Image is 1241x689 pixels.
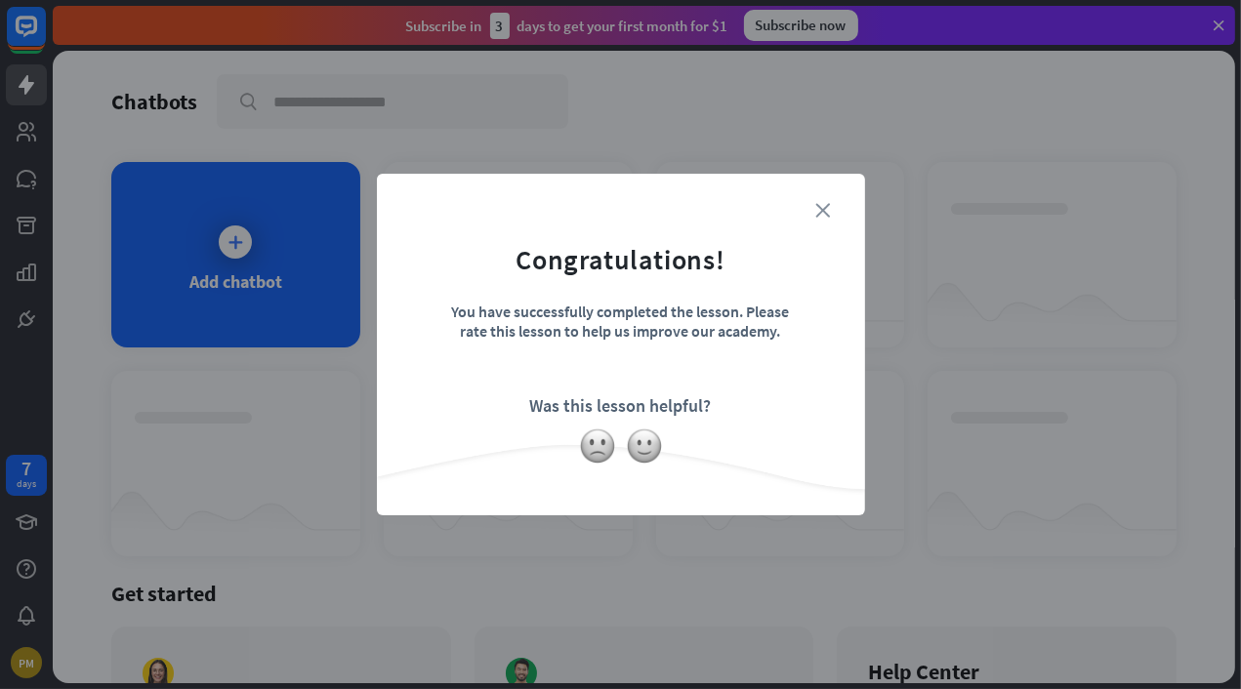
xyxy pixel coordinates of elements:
[816,203,831,218] i: close
[579,427,616,465] img: slightly-frowning-face
[450,302,792,370] div: You have successfully completed the lesson. Please rate this lesson to help us improve our academy.
[626,427,663,465] img: slightly-smiling-face
[530,394,712,417] div: Was this lesson helpful?
[516,242,725,277] div: Congratulations!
